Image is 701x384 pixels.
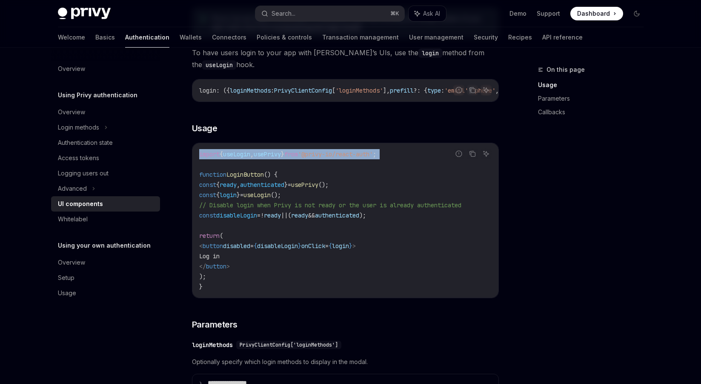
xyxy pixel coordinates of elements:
a: Logging users out [51,166,160,181]
span: && [308,212,315,219]
a: Dashboard [570,7,623,20]
span: Dashboard [577,9,610,18]
span: ; [373,150,376,158]
div: Setup [58,273,74,283]
a: Authentication state [51,135,160,150]
span: Log in [199,252,220,260]
a: Access tokens [51,150,160,166]
span: ( [288,212,291,219]
button: Copy the contents from the code block [467,148,478,159]
span: { [216,181,220,189]
span: [ [332,87,335,94]
span: ?: { [414,87,427,94]
span: Ask AI [423,9,440,18]
span: } [284,181,288,189]
span: To have users login to your app with [PERSON_NAME]’s UIs, use the method from the hook. [192,47,499,71]
span: button [203,242,223,250]
div: Search... [272,8,295,19]
span: { [216,191,220,199]
a: Usage [51,285,160,301]
span: LoginButton [226,171,264,178]
a: Overview [51,61,160,76]
a: Wallets [180,27,202,48]
span: '@privy-io/react-auth' [298,150,373,158]
span: from [284,150,298,158]
button: Report incorrect code [453,148,464,159]
span: button [206,263,226,270]
button: Copy the contents from the code block [467,85,478,96]
span: } [298,242,301,250]
span: ], [383,87,390,94]
span: authenticated [315,212,359,219]
a: Callbacks [538,105,650,119]
span: } [281,150,284,158]
span: type [427,87,441,94]
span: </ [199,263,206,270]
span: // Disable login when Privy is not ready or the user is already authenticated [199,201,461,209]
span: = [250,242,254,250]
span: || [281,212,288,219]
span: , [237,181,240,189]
button: Report incorrect code [453,85,464,96]
a: Demo [509,9,526,18]
span: return [199,232,220,240]
span: disabled [223,242,250,250]
span: ⌘ K [390,10,399,17]
span: > [226,263,230,270]
code: useLogin [202,60,236,70]
div: Overview [58,257,85,268]
span: , [495,87,499,94]
div: Whitelabel [58,214,88,224]
span: loginMethods [230,87,271,94]
h5: Using Privy authentication [58,90,137,100]
span: } [349,242,352,250]
a: Support [537,9,560,18]
span: = [240,191,243,199]
span: > [352,242,356,250]
div: loginMethods [192,341,233,349]
span: function [199,171,226,178]
span: : [441,87,444,94]
img: dark logo [58,8,111,20]
a: Security [474,27,498,48]
span: Usage [192,122,217,134]
span: } [199,283,203,291]
button: Search...⌘K [255,6,404,21]
a: User management [409,27,464,48]
a: UI components [51,196,160,212]
span: = [325,242,329,250]
a: Welcome [58,27,85,48]
span: } [237,191,240,199]
a: Overview [51,104,160,120]
span: { [220,150,223,158]
a: Usage [538,78,650,92]
span: Optionally specify which login methods to display in the modal. [192,357,499,367]
span: ( [220,232,223,240]
span: const [199,212,216,219]
div: Advanced [58,184,87,194]
a: Transaction management [322,27,399,48]
span: () { [264,171,278,178]
code: login [418,48,442,58]
span: PrivyClientConfig['loginMethods'] [240,342,338,348]
span: (); [271,191,281,199]
span: prefill [390,87,414,94]
button: Toggle dark mode [630,7,644,20]
span: usePrivy [254,150,281,158]
span: disableLogin [257,242,298,250]
span: : ({ [216,87,230,94]
span: authenticated [240,181,284,189]
span: < [199,242,203,250]
a: Parameters [538,92,650,105]
div: Logging users out [58,168,109,178]
span: PrivyClientConfig [274,87,332,94]
span: const [199,181,216,189]
span: useLogin [223,150,250,158]
span: ); [199,273,206,280]
a: Overview [51,255,160,270]
div: Login methods [58,122,99,133]
div: Access tokens [58,153,99,163]
span: ! [260,212,264,219]
span: const [199,191,216,199]
span: { [254,242,257,250]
